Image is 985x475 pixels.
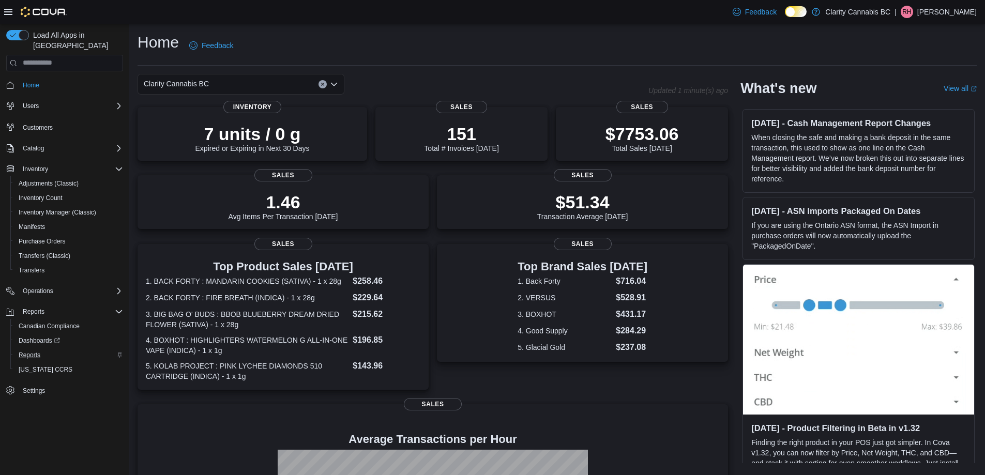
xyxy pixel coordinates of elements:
button: Transfers [10,263,127,278]
button: Reports [19,305,49,318]
button: Users [19,100,43,112]
span: Sales [254,238,312,250]
p: 151 [424,124,498,144]
a: Reports [14,349,44,361]
span: Transfers [14,264,123,277]
button: Catalog [19,142,48,155]
span: Users [23,102,39,110]
span: Purchase Orders [14,235,123,248]
h3: Top Product Sales [DATE] [146,261,420,273]
h3: [DATE] - Cash Management Report Changes [751,118,966,128]
span: Operations [19,285,123,297]
button: Purchase Orders [10,234,127,249]
span: Purchase Orders [19,237,66,246]
button: Operations [2,284,127,298]
p: $7753.06 [605,124,679,144]
button: Transfers (Classic) [10,249,127,263]
a: Feedback [729,2,781,22]
span: Inventory [19,163,123,175]
span: Adjustments (Classic) [14,177,123,190]
p: | [895,6,897,18]
button: Settings [2,383,127,398]
span: Canadian Compliance [19,322,80,330]
span: Transfers (Classic) [19,252,70,260]
span: Inventory Manager (Classic) [14,206,123,219]
p: $51.34 [537,192,628,212]
div: Total Sales [DATE] [605,124,679,152]
a: Transfers [14,264,49,277]
img: Cova [21,7,67,17]
dt: 5. KOLAB PROJECT : PINK LYCHEE DIAMONDS 510 CARTRIDGE (INDICA) - 1 x 1g [146,361,348,381]
div: Transaction Average [DATE] [537,192,628,221]
h3: [DATE] - Product Filtering in Beta in v1.32 [751,423,966,433]
dt: 2. BACK FORTY : FIRE BREATH (INDICA) - 1 x 28g [146,293,348,303]
div: Raymond Hill [901,6,913,18]
button: Open list of options [330,80,338,88]
dd: $215.62 [353,308,420,320]
dt: 5. Glacial Gold [518,342,612,353]
span: Transfers (Classic) [14,250,123,262]
span: Customers [19,120,123,133]
nav: Complex example [6,73,123,425]
button: Adjustments (Classic) [10,176,127,191]
button: Users [2,99,127,113]
span: Settings [19,384,123,397]
span: Catalog [23,144,44,152]
span: Canadian Compliance [14,320,123,332]
button: Customers [2,119,127,134]
span: Customers [23,124,53,132]
span: Reports [19,305,123,318]
span: Reports [23,308,44,316]
dt: 4. Good Supply [518,326,612,336]
span: Catalog [19,142,123,155]
dd: $716.04 [616,275,647,287]
a: Manifests [14,221,49,233]
span: Load All Apps in [GEOGRAPHIC_DATA] [29,30,123,51]
a: Transfers (Classic) [14,250,74,262]
div: Avg Items Per Transaction [DATE] [229,192,338,221]
span: Inventory Count [14,192,123,204]
span: Sales [436,101,488,113]
a: Settings [19,385,49,397]
button: Clear input [319,80,327,88]
dt: 2. VERSUS [518,293,612,303]
button: [US_STATE] CCRS [10,362,127,377]
span: RH [902,6,911,18]
dt: 1. Back Forty [518,276,612,286]
button: Manifests [10,220,127,234]
dd: $431.17 [616,308,647,320]
a: Inventory Manager (Classic) [14,206,100,219]
p: When closing the safe and making a bank deposit in the same transaction, this used to show as one... [751,132,966,184]
a: Inventory Count [14,192,67,204]
span: Clarity Cannabis BC [144,78,209,90]
a: Dashboards [10,333,127,348]
span: Reports [14,349,123,361]
span: Adjustments (Classic) [19,179,79,188]
span: Home [19,79,123,91]
span: Sales [254,169,312,181]
span: Dashboards [19,336,60,345]
span: [US_STATE] CCRS [19,365,72,374]
dd: $229.64 [353,292,420,304]
button: Operations [19,285,57,297]
div: Total # Invoices [DATE] [424,124,498,152]
dd: $284.29 [616,325,647,337]
button: Reports [2,304,127,319]
span: Feedback [202,40,233,51]
span: Settings [23,387,45,395]
h4: Average Transactions per Hour [146,433,720,446]
p: [PERSON_NAME] [917,6,977,18]
span: Home [23,81,39,89]
a: Purchase Orders [14,235,70,248]
span: Inventory Manager (Classic) [19,208,96,217]
span: Inventory [223,101,281,113]
div: Expired or Expiring in Next 30 Days [195,124,310,152]
button: Catalog [2,141,127,156]
h2: What's new [740,80,816,97]
dt: 1. BACK FORTY : MANDARIN COOKIES (SATIVA) - 1 x 28g [146,276,348,286]
a: Home [19,79,43,91]
span: Operations [23,287,53,295]
span: Sales [554,169,612,181]
a: Adjustments (Classic) [14,177,83,190]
